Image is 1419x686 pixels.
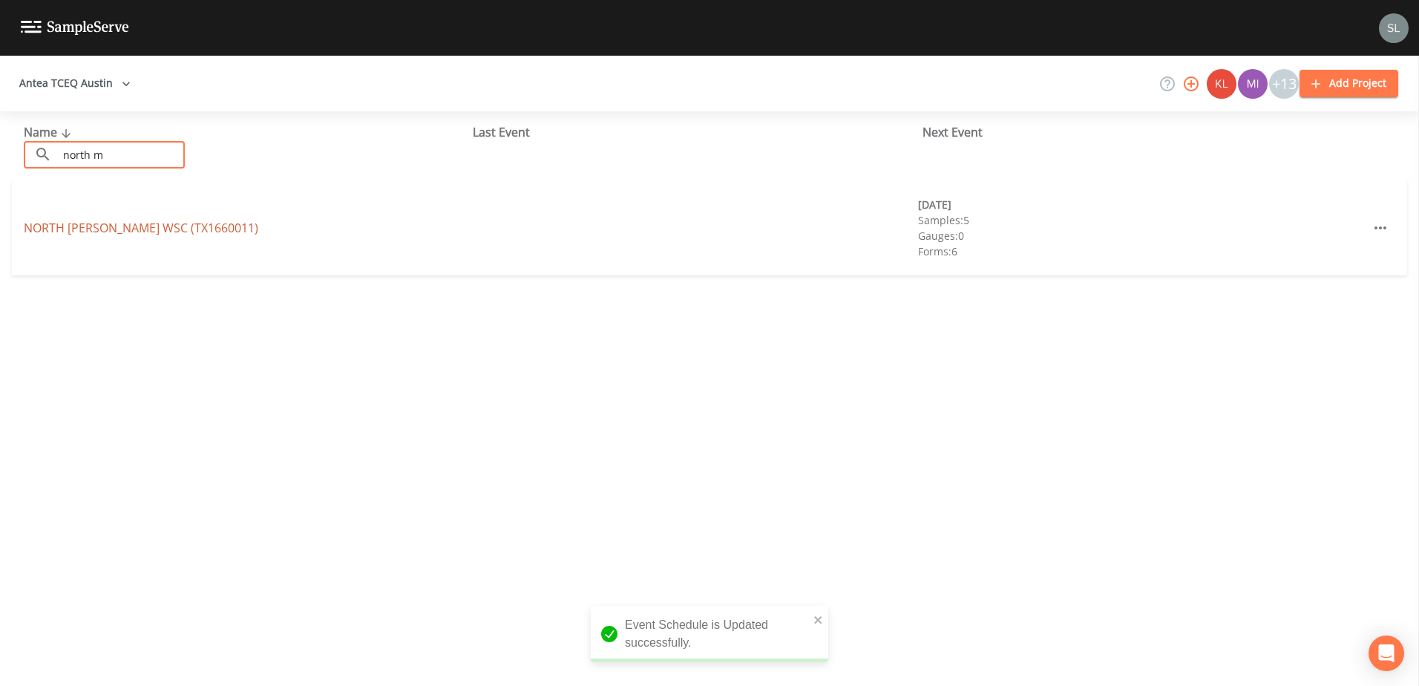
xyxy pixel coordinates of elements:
[1300,70,1398,97] button: Add Project
[24,220,258,236] a: NORTH [PERSON_NAME] WSC (TX1660011)
[58,141,185,169] input: Search Projects
[1238,69,1268,99] img: a1ea4ff7c53760f38bef77ef7c6649bf
[918,228,1366,244] div: Gauges: 0
[1369,636,1404,671] div: Open Intercom Messenger
[24,124,75,140] span: Name
[922,123,1372,141] div: Next Event
[21,21,129,35] img: logo
[13,70,137,97] button: Antea TCEQ Austin
[591,606,828,662] div: Event Schedule is Updated successfully.
[1237,69,1268,99] div: Miriaha Caddie
[918,212,1366,228] div: Samples: 5
[813,610,824,628] button: close
[1269,69,1299,99] div: +13
[918,197,1366,212] div: [DATE]
[1206,69,1237,99] div: Kler Teran
[1207,69,1236,99] img: 9c4450d90d3b8045b2e5fa62e4f92659
[918,244,1366,259] div: Forms: 6
[1379,13,1409,43] img: 0d5b2d5fd6ef1337b72e1b2735c28582
[473,123,922,141] div: Last Event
